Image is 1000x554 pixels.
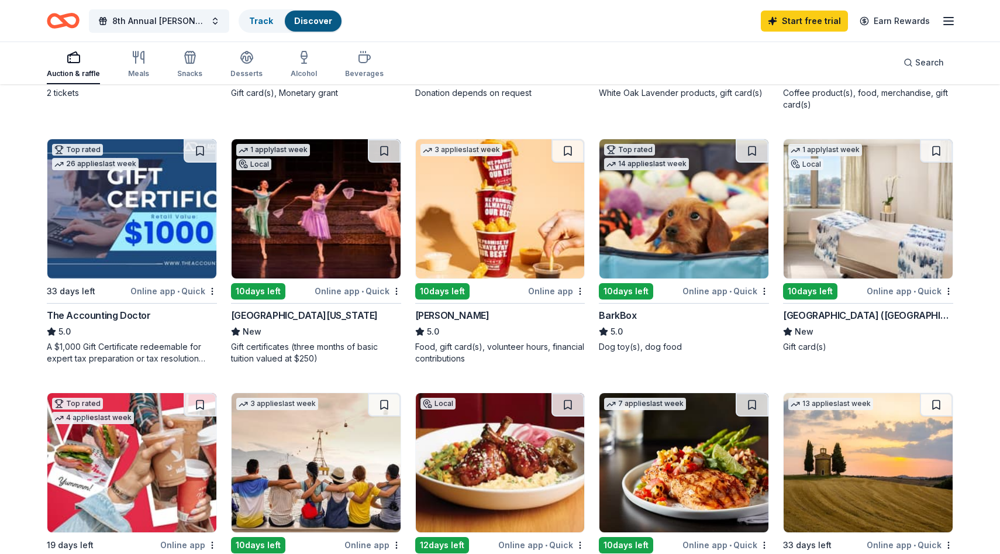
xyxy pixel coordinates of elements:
div: Dog toy(s), dog food [599,341,769,353]
div: 7 applies last week [604,398,686,410]
div: The Accounting Doctor [47,308,151,322]
div: [GEOGRAPHIC_DATA] ([GEOGRAPHIC_DATA]) [783,308,953,322]
a: Earn Rewards [853,11,937,32]
div: Auction & raffle [47,69,100,78]
div: 3 applies last week [420,144,502,156]
button: Alcohol [291,46,317,84]
button: 8th Annual [PERSON_NAME] Memorial Scholarship MINI Golf Tournament [89,9,229,33]
div: Top rated [52,144,103,156]
img: Image for Salamander Resort (Middleburg) [784,139,953,278]
div: 10 days left [599,537,653,553]
div: 13 applies last week [788,398,873,410]
span: New [795,325,813,339]
a: Discover [294,16,332,26]
img: Image for Wawa Foundation [47,393,216,532]
div: 10 days left [599,283,653,300]
div: BarkBox [599,308,636,322]
div: 14 applies last week [604,158,689,170]
div: Online app [528,284,585,298]
div: 1 apply last week [788,144,862,156]
div: 33 days left [47,284,95,298]
span: 5.0 [611,325,623,339]
div: Online app Quick [867,538,953,552]
span: • [361,287,364,296]
img: Image for The Accounting Doctor [47,139,216,278]
button: Beverages [345,46,384,84]
div: 10 days left [231,283,285,300]
div: Online app Quick [867,284,953,298]
div: 3 applies last week [236,398,318,410]
img: Image for AF Travel Ideas [784,393,953,532]
div: Online app Quick [130,284,217,298]
div: 10 days left [783,283,837,300]
button: Desserts [230,46,263,84]
div: Gift card(s), Monetary grant [231,87,401,99]
div: Alcohol [291,69,317,78]
div: Donation depends on request [415,87,585,99]
div: 4 applies last week [52,412,134,424]
div: Local [236,159,271,170]
div: Top rated [604,144,655,156]
span: • [729,541,732,550]
span: • [913,541,916,550]
a: Home [47,7,80,35]
a: Track [249,16,273,26]
div: Food, gift card(s), volunteer hours, financial contributions [415,341,585,364]
div: Online app [160,538,217,552]
div: A $1,000 Gift Certificate redeemable for expert tax preparation or tax resolution services—recipi... [47,341,217,364]
div: Beverages [345,69,384,78]
div: Online app Quick [315,284,401,298]
div: Online app Quick [498,538,585,552]
div: Online app Quick [682,538,769,552]
button: Snacks [177,46,202,84]
div: Meals [128,69,149,78]
button: Auction & raffle [47,46,100,84]
span: New [243,325,261,339]
div: 10 days left [415,283,470,300]
span: Search [915,56,944,70]
img: Image for Greater Washington Dance Center [232,139,401,278]
span: • [729,287,732,296]
div: Gift card(s) [783,341,953,353]
span: • [913,287,916,296]
div: Gift certificates (three months of basic tuition valued at $250) [231,341,401,364]
div: [GEOGRAPHIC_DATA][US_STATE] [231,308,378,322]
div: Coffee product(s), food, merchandise, gift card(s) [783,87,953,111]
span: 5.0 [427,325,439,339]
span: 8th Annual [PERSON_NAME] Memorial Scholarship MINI Golf Tournament [112,14,206,28]
div: Snacks [177,69,202,78]
img: Image for Let's Roam [232,393,401,532]
div: Online app [344,538,401,552]
img: Image for Sheetz [416,139,585,278]
div: 1 apply last week [236,144,310,156]
button: Search [894,51,953,74]
div: White Oak Lavender products, gift card(s) [599,87,769,99]
a: Image for The Accounting DoctorTop rated26 applieslast week33 days leftOnline app•QuickThe Accoun... [47,139,217,364]
div: Top rated [52,398,103,410]
div: 12 days left [415,537,469,553]
img: Image for Firebirds Wood Fired Grill [599,393,768,532]
div: Local [420,398,456,410]
img: Image for BarkBox [599,139,768,278]
div: 10 days left [231,537,285,553]
button: Meals [128,46,149,84]
div: [PERSON_NAME] [415,308,489,322]
div: Desserts [230,69,263,78]
a: Image for Sheetz3 applieslast week10days leftOnline app[PERSON_NAME]5.0Food, gift card(s), volunt... [415,139,585,364]
button: TrackDiscover [239,9,343,33]
a: Image for BarkBoxTop rated14 applieslast week10days leftOnline app•QuickBarkBox5.0Dog toy(s), dog... [599,139,769,353]
span: 5.0 [58,325,71,339]
span: • [545,541,547,550]
div: 2 tickets [47,87,217,99]
a: Image for Greater Washington Dance Center1 applylast weekLocal10days leftOnline app•Quick[GEOGRAP... [231,139,401,364]
div: 33 days left [783,538,832,552]
a: Image for Salamander Resort (Middleburg)1 applylast weekLocal10days leftOnline app•Quick[GEOGRAPH... [783,139,953,353]
div: 19 days left [47,538,94,552]
a: Start free trial [761,11,848,32]
img: Image for Silver Diner [416,393,585,532]
div: Online app Quick [682,284,769,298]
div: 26 applies last week [52,158,139,170]
span: • [177,287,180,296]
div: Local [788,159,823,170]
